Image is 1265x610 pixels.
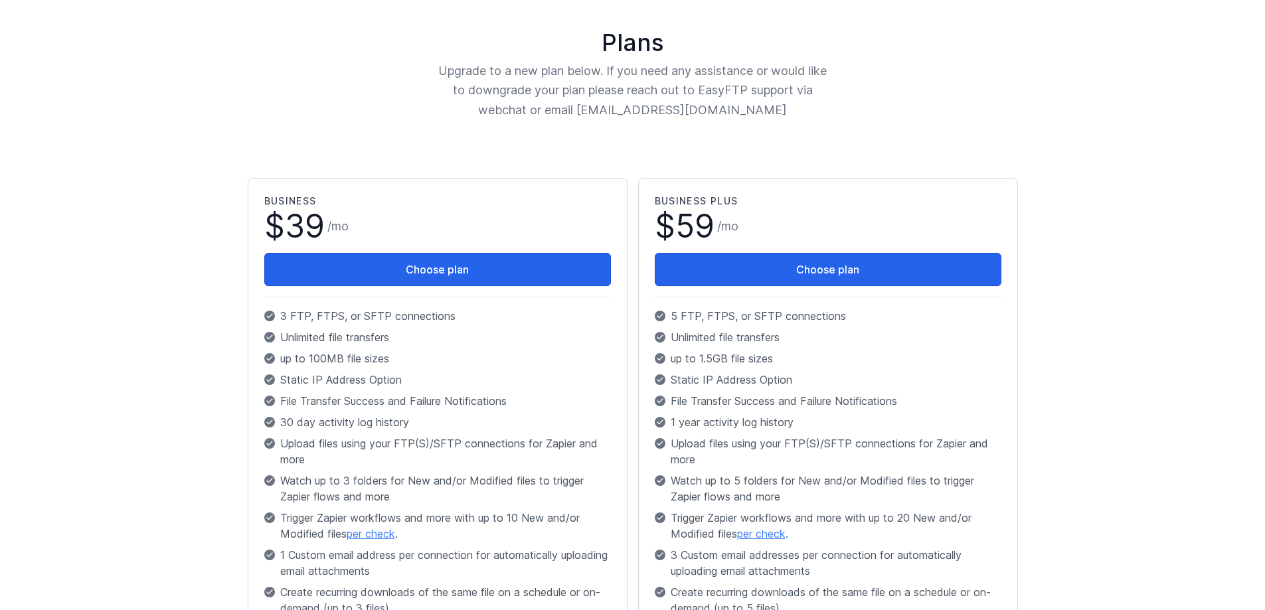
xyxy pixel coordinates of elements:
[655,350,1001,366] p: up to 1.5GB file sizes
[264,308,611,324] p: 3 FTP, FTPS, or SFTP connections
[264,547,611,579] p: 1 Custom email address per connection for automatically uploading email attachments
[717,217,738,236] span: /
[264,194,611,208] h2: Business
[671,510,1001,542] span: Trigger Zapier workflows and more with up to 20 New and/or Modified files .
[655,435,1001,467] p: Upload files using your FTP(S)/SFTP connections for Zapier and more
[655,194,1001,208] h2: Business Plus
[264,350,611,366] p: up to 100MB file sizes
[264,372,611,388] p: Static IP Address Option
[655,210,715,242] span: $
[737,527,786,540] a: per check
[655,414,1001,430] p: 1 year activity log history
[655,547,1001,579] p: 3 Custom email addresses per connection for automatically uploading email attachments
[655,329,1001,345] p: Unlimited file transfers
[280,510,611,542] span: Trigger Zapier workflows and more with up to 10 New and/or Modified files .
[331,219,349,233] span: mo
[655,308,1001,324] p: 5 FTP, FTPS, or SFTP connections
[347,527,395,540] a: per check
[721,219,738,233] span: mo
[655,253,1001,286] button: Choose plan
[655,372,1001,388] p: Static IP Address Option
[285,206,325,246] span: 39
[264,329,611,345] p: Unlimited file transfers
[438,61,828,119] p: Upgrade to a new plan below. If you need any assistance or would like to downgrade your plan plea...
[264,393,611,409] p: File Transfer Success and Failure Notifications
[242,29,1023,56] h1: Plans
[264,210,325,242] span: $
[675,206,715,246] span: 59
[655,473,1001,504] p: Watch up to 5 folders for New and/or Modified files to trigger Zapier flows and more
[264,435,611,467] p: Upload files using your FTP(S)/SFTP connections for Zapier and more
[264,253,611,286] button: Choose plan
[264,414,611,430] p: 30 day activity log history
[327,217,349,236] span: /
[264,473,611,504] p: Watch up to 3 folders for New and/or Modified files to trigger Zapier flows and more
[655,393,1001,409] p: File Transfer Success and Failure Notifications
